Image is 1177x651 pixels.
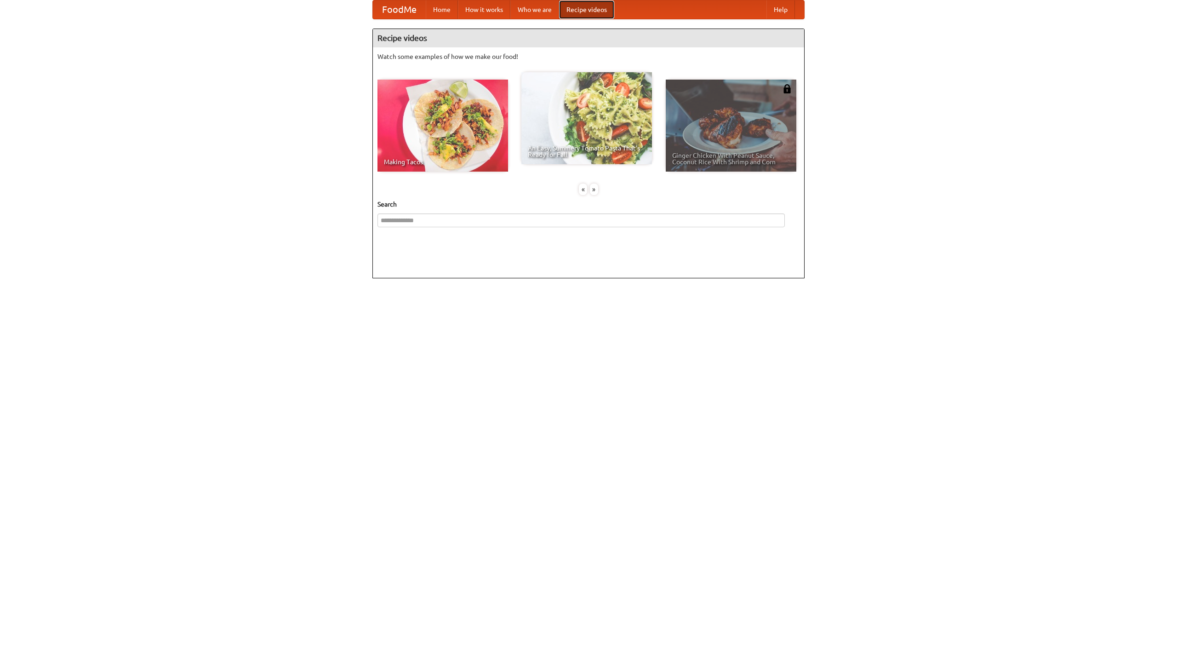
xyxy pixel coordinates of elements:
h4: Recipe videos [373,29,804,47]
a: Help [766,0,795,19]
a: Home [426,0,458,19]
a: Making Tacos [377,80,508,172]
span: Making Tacos [384,159,502,165]
img: 483408.png [783,84,792,93]
p: Watch some examples of how we make our food! [377,52,800,61]
a: Recipe videos [559,0,614,19]
a: Who we are [510,0,559,19]
a: How it works [458,0,510,19]
a: An Easy, Summery Tomato Pasta That's Ready for Fall [521,72,652,164]
h5: Search [377,200,800,209]
div: « [579,184,587,195]
div: » [590,184,598,195]
span: An Easy, Summery Tomato Pasta That's Ready for Fall [528,145,646,158]
a: FoodMe [373,0,426,19]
